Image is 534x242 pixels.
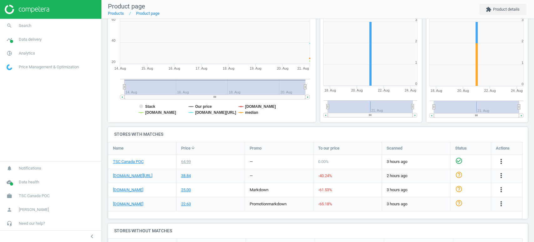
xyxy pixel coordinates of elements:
[19,179,39,185] span: Data health
[497,172,505,180] button: more_vert
[3,20,15,32] i: search
[245,110,258,115] tspan: median
[19,23,31,29] span: Search
[387,201,445,207] span: 3 hours ago
[19,50,35,56] span: Analytics
[497,158,505,166] button: more_vert
[19,193,49,199] span: TSC Canada POC
[3,34,15,45] i: timeline
[455,171,463,179] i: help_outline
[195,104,212,109] tspan: Our price
[250,187,268,192] span: markdown
[108,3,145,10] span: Product page
[181,145,191,151] span: Price
[113,201,143,207] a: [DOMAIN_NAME]
[497,200,505,208] button: more_vert
[415,82,417,86] text: 0
[318,159,329,164] span: 0.00 %
[455,157,463,165] i: check_circle_outline
[521,61,523,65] text: 1
[113,173,152,179] a: [DOMAIN_NAME][URL]
[141,66,153,70] tspan: 15. Aug
[3,218,15,229] i: headset_mic
[5,5,49,14] img: ajHJNr6hYgQAAAAASUVORK5CYII=
[7,64,12,70] img: wGWNvw8QSZomAAAAABJRU5ErkJggg==
[3,162,15,174] i: notifications
[3,176,15,188] i: cloud_done
[496,145,510,151] span: Actions
[145,110,176,115] tspan: [DOMAIN_NAME]
[378,89,389,92] tspan: 22. Aug
[404,89,416,92] tspan: 24. Aug
[497,200,505,208] i: more_vert
[387,173,445,179] span: 2 hours ago
[497,172,505,179] i: more_vert
[415,18,417,22] text: 3
[113,159,144,165] a: TSC Canada POC
[108,127,528,142] h4: Stores with matches
[108,224,528,238] h4: Stores without matches
[223,66,234,70] tspan: 18. Aug
[181,159,191,165] div: 64.99
[181,173,191,179] div: 38.84
[19,64,79,70] span: Price Management & Optimization
[112,39,115,42] text: 40
[497,186,505,194] button: more_vert
[250,145,262,151] span: Promo
[511,89,522,92] tspan: 24. Aug
[3,204,15,216] i: person
[88,233,96,240] i: chevron_left
[19,37,42,42] span: Data delivery
[250,66,261,70] tspan: 19. Aug
[136,11,160,16] a: Product page
[112,60,115,64] text: 20
[191,145,196,150] i: arrow_downward
[3,47,15,59] i: pie_chart_outlined
[250,159,253,165] div: —
[277,66,288,70] tspan: 20. Aug
[318,173,332,178] span: -40.24 %
[484,89,496,92] tspan: 22. Aug
[387,145,402,151] span: Scanned
[3,190,15,202] i: work
[318,202,332,206] span: -65.18 %
[497,186,505,193] i: more_vert
[250,173,253,179] div: —
[250,202,268,206] span: promotion
[19,166,41,171] span: Notifications
[84,232,100,240] button: chevron_left
[108,11,124,16] a: Products
[114,66,126,70] tspan: 14. Aug
[268,202,287,206] span: markdown
[145,104,155,109] tspan: Stack
[181,187,191,193] div: 25.00
[455,145,467,151] span: Status
[113,187,143,193] a: [DOMAIN_NAME]
[430,89,442,92] tspan: 18. Aug
[169,66,180,70] tspan: 16. Aug
[318,145,339,151] span: To our price
[455,185,463,193] i: help_outline
[521,82,523,86] text: 0
[415,61,417,65] text: 1
[245,104,276,109] tspan: [DOMAIN_NAME]
[195,110,236,115] tspan: [DOMAIN_NAME][URL]
[387,159,445,165] span: 3 hours ago
[387,187,445,193] span: 3 hours ago
[324,89,336,92] tspan: 18. Aug
[297,66,309,70] tspan: 21. Aug
[457,89,469,92] tspan: 20. Aug
[113,145,124,151] span: Name
[415,39,417,43] text: 2
[479,4,526,15] button: extensionProduct details
[196,66,207,70] tspan: 17. Aug
[521,39,523,43] text: 2
[112,18,115,21] text: 60
[351,89,363,92] tspan: 20. Aug
[521,18,523,22] text: 3
[181,201,191,207] div: 22.63
[455,199,463,207] i: help_outline
[19,221,45,226] span: Need our help?
[19,207,49,213] span: [PERSON_NAME]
